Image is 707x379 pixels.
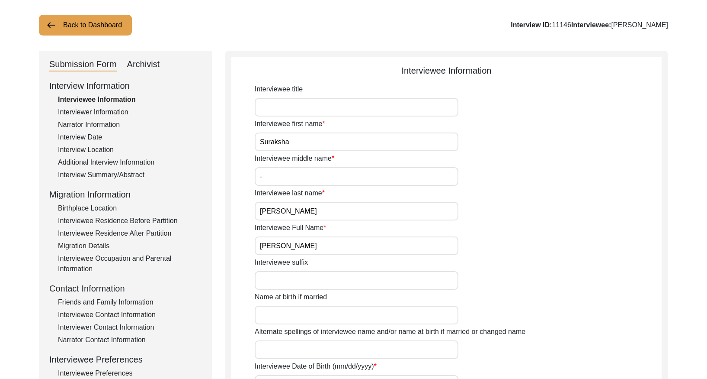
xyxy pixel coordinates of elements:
[255,257,308,268] label: Interviewee suffix
[58,335,202,345] div: Narrator Contact Information
[58,94,202,105] div: Interviewee Information
[231,64,662,77] div: Interviewee Information
[58,203,202,214] div: Birthplace Location
[58,170,202,180] div: Interview Summary/Abstract
[49,58,117,71] div: Submission Form
[255,84,303,94] label: Interviewee title
[58,368,202,379] div: Interviewee Preferences
[58,145,202,155] div: Interview Location
[58,310,202,320] div: Interviewee Contact Information
[39,15,132,36] button: Back to Dashboard
[571,21,611,29] b: Interviewee:
[58,216,202,226] div: Interviewee Residence Before Partition
[255,292,327,302] label: Name at birth if married
[58,107,202,117] div: Interviewer Information
[255,361,377,372] label: Interviewee Date of Birth (mm/dd/yyyy)
[511,20,668,30] div: 11146 [PERSON_NAME]
[58,253,202,274] div: Interviewee Occupation and Parental Information
[255,188,325,198] label: Interviewee last name
[58,132,202,143] div: Interview Date
[255,327,525,337] label: Alternate spellings of interviewee name and/or name at birth if married or changed name
[58,297,202,308] div: Friends and Family Information
[127,58,160,71] div: Archivist
[58,157,202,168] div: Additional Interview Information
[58,322,202,333] div: Interviewer Contact Information
[58,120,202,130] div: Narrator Information
[49,353,202,366] div: Interviewee Preferences
[49,282,202,295] div: Contact Information
[255,119,325,129] label: Interviewee first name
[511,21,552,29] b: Interview ID:
[58,241,202,251] div: Migration Details
[58,228,202,239] div: Interviewee Residence After Partition
[49,79,202,92] div: Interview Information
[49,188,202,201] div: Migration Information
[46,20,56,30] img: arrow-left.png
[255,153,334,164] label: Interviewee middle name
[255,223,326,233] label: Interviewee Full Name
